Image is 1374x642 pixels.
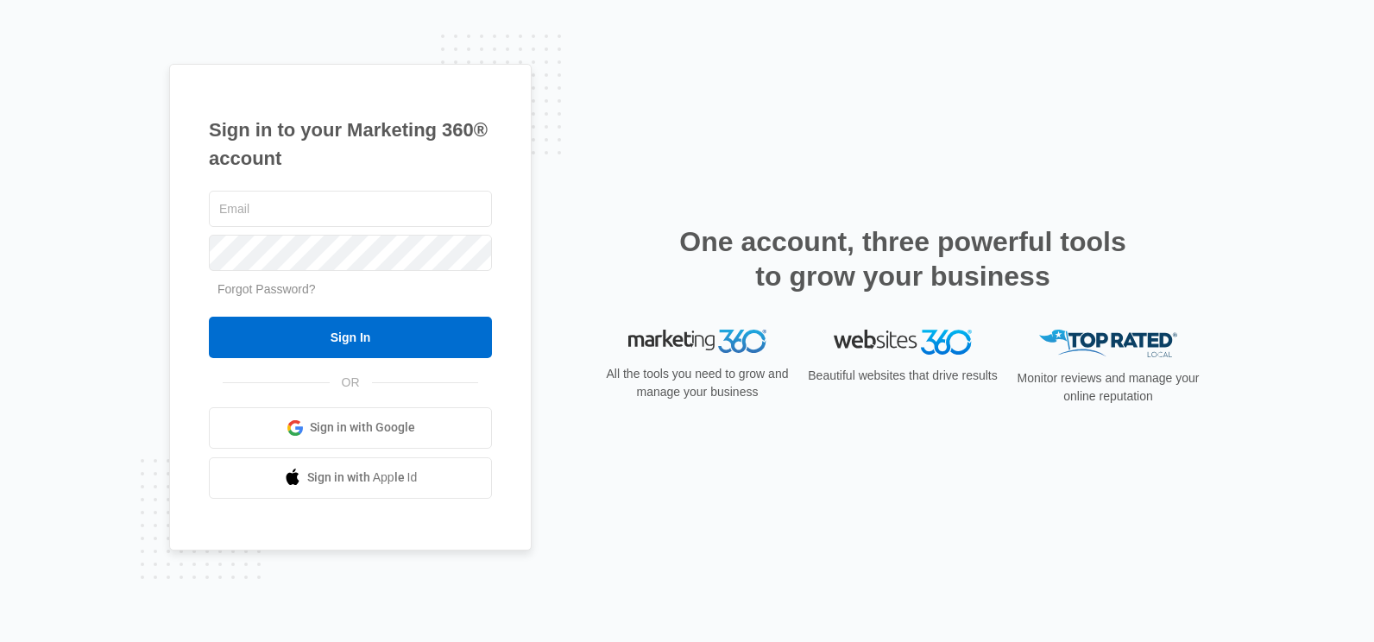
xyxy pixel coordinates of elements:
span: Sign in with Google [310,419,415,437]
p: Beautiful websites that drive results [806,367,999,385]
a: Sign in with Google [209,407,492,449]
input: Email [209,191,492,227]
h2: One account, three powerful tools to grow your business [674,224,1131,293]
input: Sign In [209,317,492,358]
img: Marketing 360 [628,330,766,354]
h1: Sign in to your Marketing 360® account [209,116,492,173]
a: Sign in with Apple Id [209,457,492,499]
img: Top Rated Local [1039,330,1177,358]
a: Forgot Password? [217,282,316,296]
span: Sign in with Apple Id [307,469,418,487]
span: OR [330,374,372,392]
p: Monitor reviews and manage your online reputation [1012,369,1205,406]
p: All the tools you need to grow and manage your business [601,365,794,401]
img: Websites 360 [834,330,972,355]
